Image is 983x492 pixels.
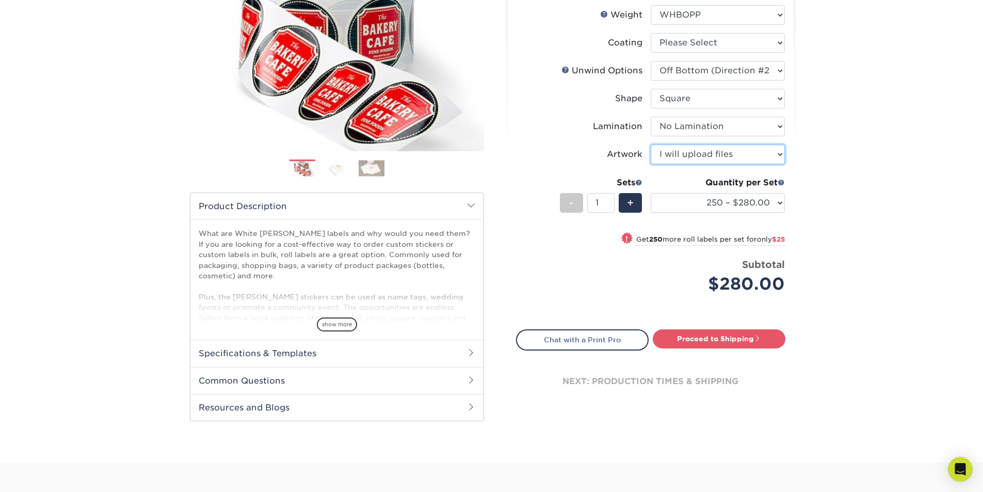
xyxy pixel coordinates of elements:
[653,329,785,348] a: Proceed to Shipping
[627,195,634,211] span: +
[607,148,642,161] div: Artwork
[651,177,785,189] div: Quantity per Set
[625,233,628,244] span: !
[190,394,484,421] h2: Resources and Blogs
[560,177,642,189] div: Sets
[289,160,315,178] img: Roll Labels 01
[516,329,649,350] a: Chat with a Print Pro
[608,37,642,49] div: Coating
[324,160,350,176] img: Roll Labels 02
[190,193,484,219] h2: Product Description
[359,160,384,176] img: Roll Labels 03
[317,318,357,331] span: show more
[516,351,785,412] div: next: production times & shipping
[742,259,785,270] strong: Subtotal
[649,235,663,243] strong: 250
[199,228,475,460] p: What are White [PERSON_NAME] labels and why would you need them? If you are looking for a cost-ef...
[658,272,785,296] div: $280.00
[561,65,642,77] div: Unwind Options
[190,367,484,394] h2: Common Questions
[615,92,642,105] div: Shape
[948,457,973,482] div: Open Intercom Messenger
[190,340,484,367] h2: Specifications & Templates
[593,120,642,133] div: Lamination
[569,195,574,211] span: -
[636,235,785,246] small: Get more roll labels per set for
[757,235,785,243] span: only
[772,235,785,243] span: $25
[600,9,642,21] div: Weight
